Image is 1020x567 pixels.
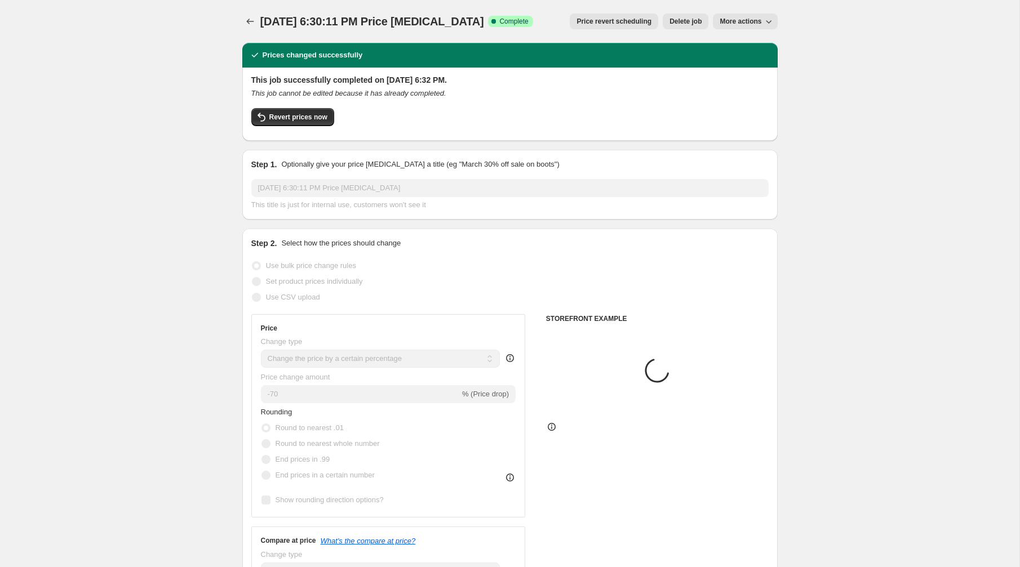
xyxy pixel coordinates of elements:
[269,113,327,122] span: Revert prices now
[266,277,363,285] span: Set product prices individually
[251,108,334,126] button: Revert prices now
[276,471,375,479] span: End prices in a certain number
[504,352,516,364] div: help
[266,261,356,270] span: Use bulk price change rules
[321,537,416,545] button: What's the compare at price?
[261,324,277,333] h3: Price
[713,14,777,29] button: More actions
[281,238,401,249] p: Select how the prices should change
[251,238,277,249] h2: Step 2.
[576,17,651,26] span: Price revert scheduling
[261,536,316,545] h3: Compare at price
[261,373,330,381] span: Price change amount
[281,159,559,170] p: Optionally give your price [MEDICAL_DATA] a title (eg "March 30% off sale on boots")
[251,89,446,97] i: This job cannot be edited because it has already completed.
[251,200,426,209] span: This title is just for internal use, customers won't see it
[499,17,528,26] span: Complete
[663,14,708,29] button: Delete job
[462,390,509,398] span: % (Price drop)
[720,17,761,26] span: More actions
[276,439,380,448] span: Round to nearest whole number
[261,337,303,346] span: Change type
[251,74,769,86] h2: This job successfully completed on [DATE] 6:32 PM.
[242,14,258,29] button: Price change jobs
[570,14,658,29] button: Price revert scheduling
[669,17,702,26] span: Delete job
[266,293,320,301] span: Use CSV upload
[546,314,769,323] h6: STOREFRONT EXAMPLE
[263,50,363,61] h2: Prices changed successfully
[276,495,384,504] span: Show rounding direction options?
[261,550,303,559] span: Change type
[251,159,277,170] h2: Step 1.
[261,408,292,416] span: Rounding
[276,423,344,432] span: Round to nearest .01
[251,179,769,197] input: 30% off holiday sale
[261,385,460,403] input: -15
[276,455,330,463] span: End prices in .99
[260,15,484,28] span: [DATE] 6:30:11 PM Price [MEDICAL_DATA]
